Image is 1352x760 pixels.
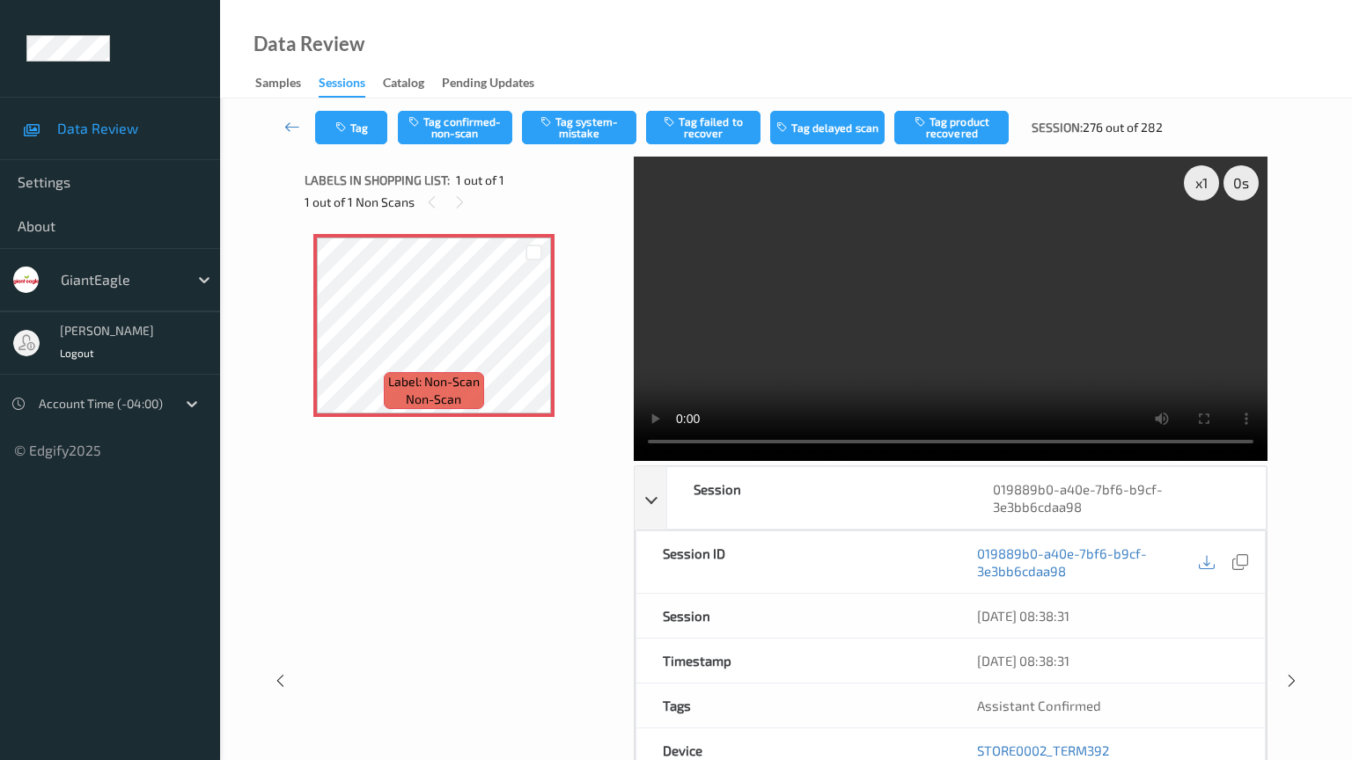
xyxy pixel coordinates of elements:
div: x 1 [1184,165,1219,201]
a: STORE0002_TERM392 [977,742,1109,758]
div: Pending Updates [442,74,534,96]
div: [DATE] 08:38:31 [977,607,1238,625]
span: Session: [1032,119,1083,136]
div: 019889b0-a40e-7bf6-b9cf-3e3bb6cdaa98 [966,467,1266,529]
span: Labels in shopping list: [305,172,450,189]
a: 019889b0-a40e-7bf6-b9cf-3e3bb6cdaa98 [977,544,1194,580]
div: 0 s [1223,165,1259,201]
a: Pending Updates [442,71,552,96]
button: Tag delayed scan [770,111,885,144]
div: Session [667,467,966,529]
div: Session ID [636,531,951,593]
div: [DATE] 08:38:31 [977,652,1238,669]
div: Catalog [383,74,424,96]
span: non-scan [406,391,461,408]
span: 276 out of 282 [1083,119,1163,136]
button: Tag [315,111,387,144]
div: Samples [255,74,301,96]
div: Data Review [253,35,364,53]
div: Tags [636,683,951,727]
button: Tag product recovered [894,111,1009,144]
span: 1 out of 1 [456,172,504,189]
button: Tag failed to recover [646,111,760,144]
button: Tag confirmed-non-scan [398,111,512,144]
div: Timestamp [636,639,951,683]
a: Sessions [319,71,383,98]
div: 1 out of 1 Non Scans [305,191,621,213]
a: Samples [255,71,319,96]
div: Sessions [319,74,365,98]
a: Catalog [383,71,442,96]
span: Assistant Confirmed [977,698,1101,713]
div: Session019889b0-a40e-7bf6-b9cf-3e3bb6cdaa98 [635,466,1267,530]
span: Label: Non-Scan [388,373,480,391]
button: Tag system-mistake [522,111,636,144]
div: Session [636,594,951,638]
